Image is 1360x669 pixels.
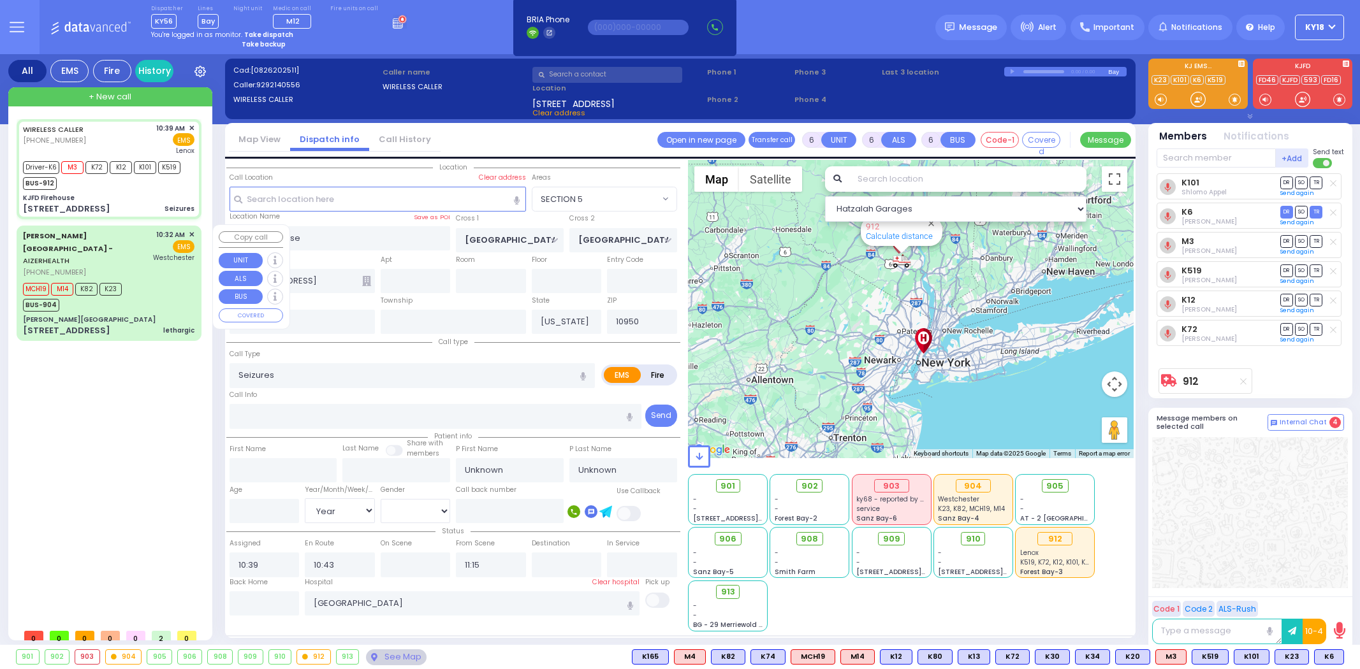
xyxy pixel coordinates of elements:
[1295,235,1308,247] span: SO
[1181,266,1202,275] a: K519
[61,161,84,174] span: M3
[366,649,426,665] div: See map
[23,267,86,277] span: [PHONE_NUMBER]
[1181,246,1237,255] span: Chananya Indig
[1280,248,1314,255] a: Send again
[1321,75,1341,85] a: FD16
[532,67,682,83] input: Search a contact
[110,161,132,174] span: K12
[1080,132,1131,148] button: Message
[882,67,1004,78] label: Last 3 location
[305,538,334,549] label: En Route
[640,367,676,383] label: Fire
[158,161,180,174] span: K519
[163,326,194,335] div: lethargic
[1181,187,1227,197] span: Shlomo Appel
[1329,417,1341,428] span: 4
[230,173,273,183] label: Call Location
[381,255,392,265] label: Apt
[238,650,263,664] div: 909
[966,533,981,545] span: 910
[1310,264,1322,277] span: TR
[208,650,232,664] div: 908
[881,132,916,148] button: ALS
[1280,294,1293,306] span: DR
[856,567,977,577] span: [STREET_ADDRESS][PERSON_NAME]
[151,14,177,29] span: KY56
[23,231,113,266] a: AIZERHEALTH
[1310,235,1322,247] span: TR
[794,94,877,105] span: Phone 4
[173,133,194,146] span: EMS
[1181,275,1237,285] span: Aron Spielman
[791,649,835,665] div: ALS
[1020,548,1039,557] span: Lenox
[1046,480,1064,493] span: 905
[1022,132,1060,148] button: Covered
[230,187,526,211] input: Search location here
[711,649,745,665] div: K82
[657,132,745,148] a: Open in new page
[244,30,293,40] strong: Take dispatch
[151,30,242,40] span: You're logged in as monitor.
[1280,277,1314,285] a: Send again
[721,586,735,598] span: 913
[256,80,300,90] span: 9292140556
[23,315,156,324] div: [PERSON_NAME][GEOGRAPHIC_DATA]
[156,230,185,240] span: 10:32 AM
[1102,417,1127,443] button: Drag Pegman onto the map to open Street View
[856,548,860,557] span: -
[607,538,640,549] label: In Service
[569,213,595,224] label: Cross 2
[8,60,47,82] div: All
[693,514,814,523] span: [STREET_ADDRESS][PERSON_NAME]
[251,65,299,75] span: [0826202511]
[1020,494,1024,504] span: -
[1217,601,1258,617] button: ALS-Rush
[24,631,43,640] span: 0
[152,631,171,640] span: 2
[23,193,75,203] div: KJFD Firehouse
[1181,334,1237,343] span: Yitzchok Ekstein
[880,649,912,665] div: BLS
[617,486,661,496] label: Use Callback
[230,390,257,400] label: Call Info
[1313,147,1344,157] span: Send text
[719,533,736,545] span: 906
[75,650,99,664] div: 903
[1108,67,1127,76] div: Bay
[1093,22,1134,33] span: Important
[23,231,113,254] span: [PERSON_NAME][GEOGRAPHIC_DATA] -
[407,449,439,458] span: members
[604,367,641,383] label: EMS
[532,187,677,211] span: SECTION 5
[362,276,371,286] span: Other building occupants
[1268,414,1344,431] button: Internal Chat 4
[938,494,979,504] span: Westchester
[674,649,706,665] div: ALS
[1020,504,1024,514] span: -
[1295,176,1308,189] span: SO
[532,97,615,108] span: [STREET_ADDRESS]
[856,494,935,504] span: ky68 - reported by KY42
[532,187,659,210] span: SECTION 5
[1280,336,1314,343] a: Send again
[178,650,202,664] div: 906
[775,514,817,523] span: Forest Bay-2
[286,16,300,26] span: M12
[230,444,266,454] label: First Name
[1295,206,1308,218] span: SO
[707,94,790,105] span: Phone 2
[1276,148,1309,168] button: +Add
[233,94,379,105] label: WIRELESS CALLER
[189,229,194,240] span: ✕
[165,204,194,213] div: Seizures
[632,649,669,665] div: K165
[151,5,183,13] label: Dispatcher
[1181,295,1195,305] a: K12
[198,14,219,29] span: Bay
[1280,418,1327,427] span: Internal Chat
[912,328,935,354] div: Lenox Hill Hospital
[691,442,733,458] img: Google
[1275,649,1309,665] div: BLS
